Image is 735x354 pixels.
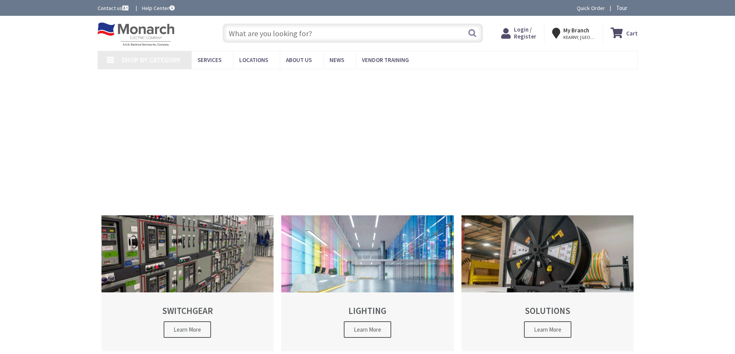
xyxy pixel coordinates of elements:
strong: My Branch [563,27,589,34]
span: About Us [286,56,312,64]
span: News [329,56,344,64]
span: Tour [616,4,636,12]
img: Monarch Electric Company [98,22,175,46]
a: SOLUTIONS Learn More [461,215,634,351]
span: Shop By Category [122,55,181,64]
h2: LIGHTING [295,306,440,315]
a: Quick Order [577,4,605,12]
strong: Cart [626,26,638,40]
a: Help Center [142,4,175,12]
span: Login / Register [514,26,536,40]
span: KEARNY, [GEOGRAPHIC_DATA] [563,34,596,40]
a: Login / Register [501,26,536,40]
span: Learn More [344,321,391,338]
h2: SWITCHGEAR [115,306,260,315]
h2: SOLUTIONS [475,306,620,315]
span: Locations [239,56,268,64]
span: Services [198,56,221,64]
span: Learn More [524,321,571,338]
input: What are you looking for? [223,23,483,43]
div: My Branch KEARNY, [GEOGRAPHIC_DATA] [552,26,595,40]
a: Cart [611,26,638,40]
a: Contact us [98,4,130,12]
a: LIGHTING Learn More [281,215,454,351]
a: SWITCHGEAR Learn More [101,215,274,351]
span: Vendor Training [362,56,409,64]
span: Learn More [164,321,211,338]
